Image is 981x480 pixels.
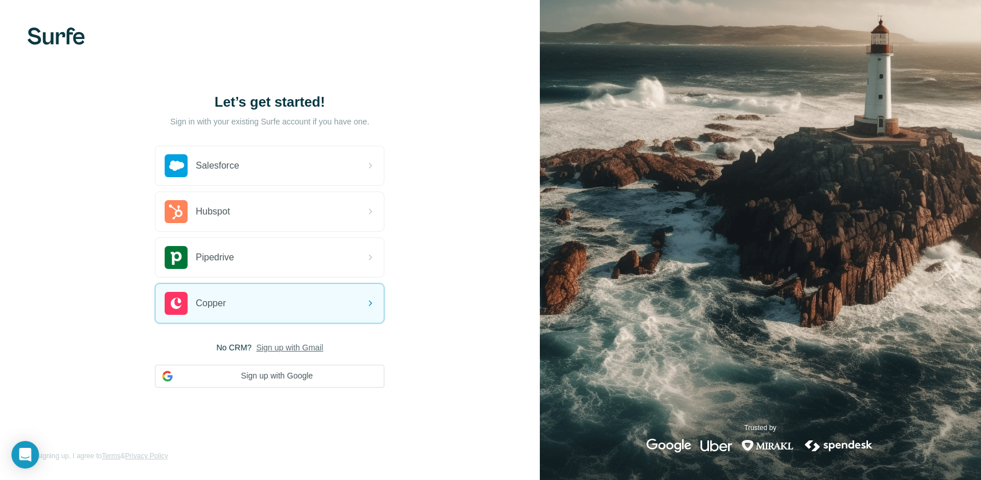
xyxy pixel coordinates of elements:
img: hubspot's logo [165,200,188,223]
img: salesforce's logo [165,154,188,177]
img: mirakl's logo [741,439,794,452]
span: Hubspot [196,205,230,218]
button: Sign up with Gmail [256,342,324,353]
img: pipedrive's logo [165,246,188,269]
span: Pipedrive [196,251,234,264]
span: No CRM? [216,342,251,353]
a: Terms [102,452,120,460]
span: Copper [196,296,225,310]
p: Sign in with your existing Surfe account if you have one. [170,116,369,127]
h1: Let’s get started! [155,93,384,111]
p: Trusted by [744,423,776,433]
div: Ouvrir le Messenger Intercom [11,441,39,469]
a: Privacy Policy [125,452,168,460]
button: Sign up with Google [155,365,384,388]
img: google's logo [647,439,691,452]
img: uber's logo [700,439,732,452]
img: Surfe's logo [28,28,85,45]
span: By signing up, I agree to & [28,451,168,461]
span: Salesforce [196,159,239,173]
img: copper's logo [165,292,188,315]
img: spendesk's logo [803,439,874,452]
